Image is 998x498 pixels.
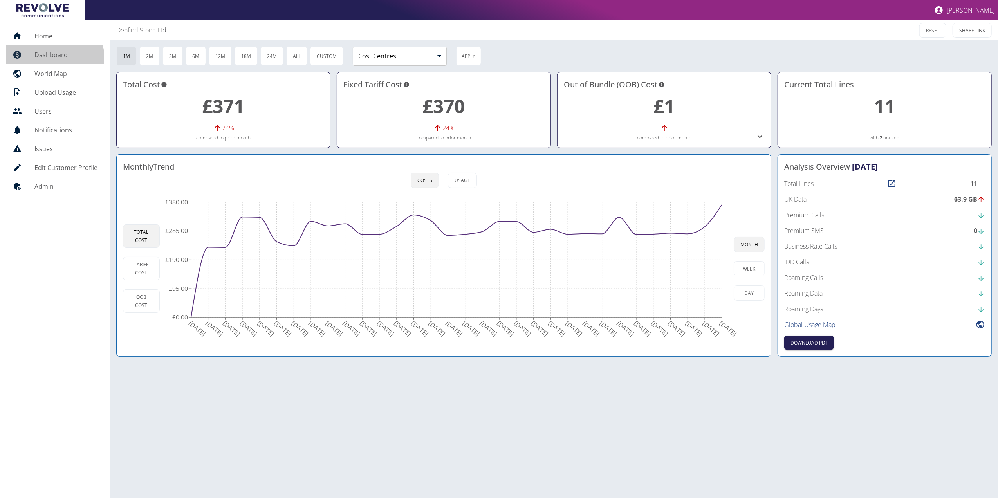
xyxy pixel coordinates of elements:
[427,319,447,338] tspan: [DATE]
[718,319,738,338] tspan: [DATE]
[581,319,601,338] tspan: [DATE]
[34,88,97,97] h5: Upload Usage
[343,134,544,141] p: compared to prior month
[165,226,188,235] tspan: £285.00
[123,134,324,141] p: compared to prior month
[286,46,307,66] button: All
[6,64,104,83] a: World Map
[116,46,137,66] button: 1M
[784,257,985,267] a: IDD Calls
[34,182,97,191] h5: Admin
[123,79,324,90] h4: Total Cost
[169,284,188,293] tspan: £95.00
[310,46,343,66] button: Custom
[784,304,823,314] p: Roaming Days
[165,255,188,264] tspan: £190.00
[564,79,765,90] h4: Out of Bundle (OOB) Cost
[654,93,675,119] a: £1
[34,50,97,60] h5: Dashboard
[784,226,985,235] a: Premium SMS0
[34,144,97,153] h5: Issues
[6,102,104,121] a: Users
[784,289,823,298] p: Roaming Data
[880,134,882,141] a: 2
[784,273,985,282] a: Roaming Calls
[684,319,704,338] tspan: [DATE]
[784,161,985,173] h4: Analysis Overview
[423,93,465,119] a: £370
[221,319,242,338] tspan: [DATE]
[784,179,814,188] p: Total Lines
[392,319,413,338] tspan: [DATE]
[238,319,259,338] tspan: [DATE]
[974,226,985,235] div: 0
[139,46,160,66] button: 2M
[456,46,481,66] button: Apply
[784,320,985,329] a: Global Usage Map
[403,79,410,90] svg: This is your recurring contracted cost
[784,210,824,220] p: Premium Calls
[947,6,995,14] p: [PERSON_NAME]
[411,173,439,188] button: Costs
[6,27,104,45] a: Home
[16,3,69,17] img: Logo
[784,242,985,251] a: Business Rate Calls
[123,289,160,313] button: OOB Cost
[116,25,166,35] a: Denfind Stone Ltd
[784,79,985,90] h4: Current Total Lines
[784,273,823,282] p: Roaming Calls
[564,319,584,338] tspan: [DATE]
[290,319,310,338] tspan: [DATE]
[784,179,985,188] a: Total Lines11
[784,134,985,141] p: with unused
[235,46,258,66] button: 18M
[495,319,516,338] tspan: [DATE]
[341,319,361,338] tspan: [DATE]
[547,319,567,338] tspan: [DATE]
[442,123,455,133] p: 24 %
[784,336,834,350] button: Download PDF
[734,285,765,301] button: day
[165,198,188,206] tspan: £380.00
[6,139,104,158] a: Issues
[461,319,481,338] tspan: [DATE]
[444,319,464,338] tspan: [DATE]
[954,195,985,204] div: 63.9 GB
[202,93,245,119] a: £371
[784,195,985,204] a: UK Data63.9 GB
[784,242,837,251] p: Business Rate Calls
[375,319,396,338] tspan: [DATE]
[784,257,809,267] p: IDD Calls
[358,319,379,338] tspan: [DATE]
[324,319,344,338] tspan: [DATE]
[6,83,104,102] a: Upload Usage
[410,319,430,338] tspan: [DATE]
[6,158,104,177] a: Edit Customer Profile
[529,319,550,338] tspan: [DATE]
[970,179,985,188] div: 11
[852,161,878,172] span: [DATE]
[666,319,687,338] tspan: [DATE]
[34,163,97,172] h5: Edit Customer Profile
[186,46,206,66] button: 6M
[187,319,207,338] tspan: [DATE]
[784,195,807,204] p: UK Data
[260,46,283,66] button: 24M
[273,319,293,338] tspan: [DATE]
[343,79,544,90] h4: Fixed Tariff Cost
[931,2,998,18] button: [PERSON_NAME]
[204,319,224,338] tspan: [DATE]
[615,319,635,338] tspan: [DATE]
[784,304,985,314] a: Roaming Days
[701,319,721,338] tspan: [DATE]
[784,320,836,329] p: Global Usage Map
[784,226,824,235] p: Premium SMS
[162,46,183,66] button: 3M
[209,46,232,66] button: 12M
[919,23,946,38] button: RESET
[632,319,653,338] tspan: [DATE]
[874,93,895,119] a: 11
[34,125,97,135] h5: Notifications
[161,79,167,90] svg: This is the total charges incurred over 1 months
